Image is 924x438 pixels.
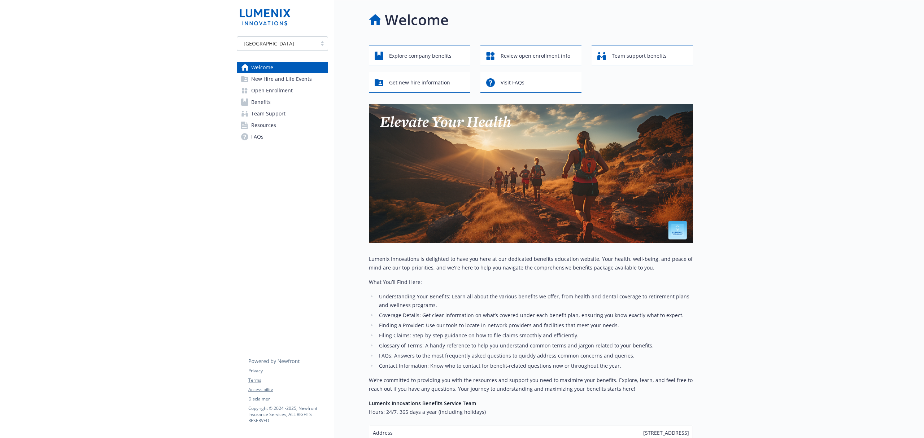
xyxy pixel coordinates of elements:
[248,396,328,402] a: Disclaimer
[251,131,263,143] span: FAQs
[385,9,449,31] h1: Welcome
[389,49,452,63] span: Explore company benefits
[237,119,328,131] a: Resources
[643,429,689,437] span: [STREET_ADDRESS]
[251,85,293,96] span: Open Enrollment
[389,76,450,89] span: Get new hire information
[244,40,294,47] span: [GEOGRAPHIC_DATA]
[237,96,328,108] a: Benefits
[501,76,524,89] span: Visit FAQs
[237,73,328,85] a: New Hire and Life Events
[251,62,273,73] span: Welcome
[369,255,693,272] p: Lumenix Innovations is delighted to have you here at our dedicated benefits education website. Yo...
[377,331,693,340] li: Filing Claims: Step-by-step guidance on how to file claims smoothly and efficiently.
[369,45,470,66] button: Explore company benefits
[480,45,582,66] button: Review open enrollment info
[369,376,693,393] p: We’re committed to providing you with the resources and support you need to maximize your benefit...
[369,408,693,416] h6: Hours: 24/7, 365 days a year (including holidays)​
[369,72,470,93] button: Get new hire information
[373,429,393,437] span: Address
[251,119,276,131] span: Resources
[248,405,328,424] p: Copyright © 2024 - 2025 , Newfront Insurance Services, ALL RIGHTS RESERVED
[248,368,328,374] a: Privacy
[369,400,476,407] strong: Lumenix Innovations Benefits Service Team
[480,72,582,93] button: Visit FAQs
[501,49,570,63] span: Review open enrollment info
[248,386,328,393] a: Accessibility
[251,73,312,85] span: New Hire and Life Events
[592,45,693,66] button: Team support benefits
[241,40,313,47] span: [GEOGRAPHIC_DATA]
[237,62,328,73] a: Welcome
[251,96,271,108] span: Benefits
[369,104,693,243] img: overview page banner
[237,131,328,143] a: FAQs
[377,321,693,330] li: Finding a Provider: Use our tools to locate in-network providers and facilities that meet your ne...
[369,278,693,286] p: What You’ll Find Here:
[612,49,667,63] span: Team support benefits
[377,311,693,320] li: Coverage Details: Get clear information on what’s covered under each benefit plan, ensuring you k...
[377,351,693,360] li: FAQs: Answers to the most frequently asked questions to quickly address common concerns and queries.
[237,85,328,96] a: Open Enrollment
[377,362,693,370] li: Contact Information: Know who to contact for benefit-related questions now or throughout the year.
[251,108,286,119] span: Team Support
[377,341,693,350] li: Glossary of Terms: A handy reference to help you understand common terms and jargon related to yo...
[248,377,328,384] a: Terms
[377,292,693,310] li: Understanding Your Benefits: Learn all about the various benefits we offer, from health and denta...
[237,108,328,119] a: Team Support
